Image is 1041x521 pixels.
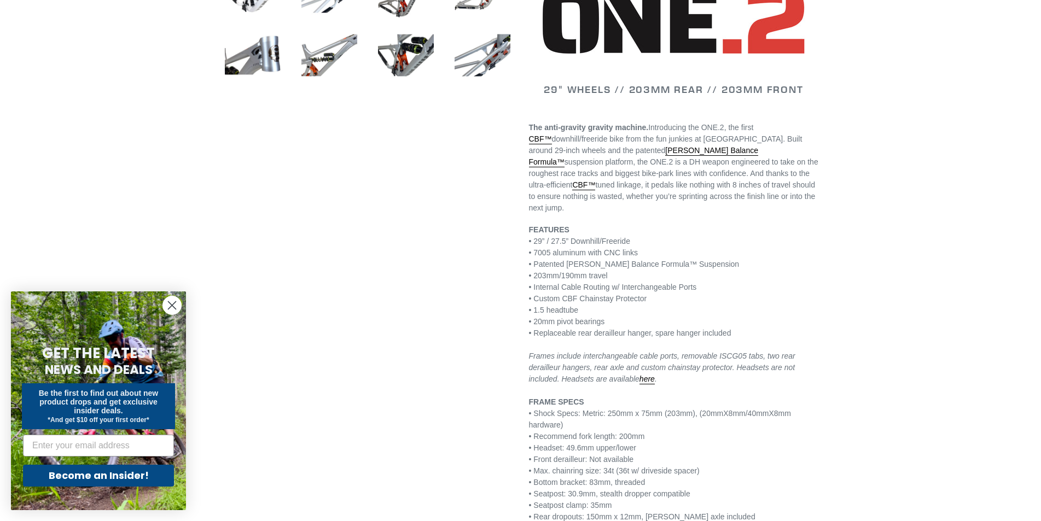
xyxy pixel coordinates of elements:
[299,25,359,85] img: Load image into Gallery viewer, ONE.2 DH - Frameset
[639,374,655,384] a: here
[23,435,174,456] input: Enter your email address
[529,225,569,234] strong: FEATURES
[529,352,795,384] em: Frames include interchangeable cable ports, removable ISCG05 tabs, two rear derailleur hangers, r...
[544,83,803,96] span: 29" WHEELS // 203MM REAR // 203MM FRONT
[529,146,758,167] a: [PERSON_NAME] Balance Formula™
[223,25,283,85] img: Load image into Gallery viewer, ONE.2 DH - Frameset
[39,389,159,415] span: Be the first to find out about new product drops and get exclusive insider deals.
[529,123,649,132] strong: The anti-gravity gravity machine.
[529,397,584,406] strong: FRAME SPECS
[572,180,595,190] a: CBF™
[529,123,818,212] span: Introducing the ONE.2, the first downhill/freeride bike from the fun junkies at [GEOGRAPHIC_DATA]...
[42,343,155,363] span: GET THE LATEST
[45,361,153,378] span: NEWS AND DEALS
[48,416,149,424] span: *And get $10 off your first order*
[23,465,174,487] button: Become an Insider!
[376,25,436,85] img: Load image into Gallery viewer, ONE.2 DH - Frameset
[529,466,700,475] span: • Max. chainring size: 34t (36t w/ driveside spacer)
[529,134,552,144] a: CBF™
[452,25,513,85] img: Load image into Gallery viewer, ONE.2 DH - Frameset
[162,296,182,315] button: Close dialog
